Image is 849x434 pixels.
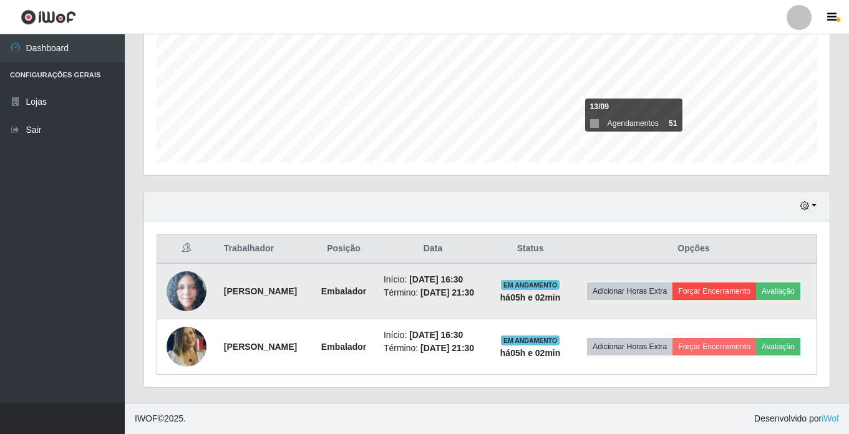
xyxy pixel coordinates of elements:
th: Opções [571,234,817,264]
strong: há 05 h e 02 min [500,292,561,302]
a: iWof [822,413,839,423]
li: Início: [384,273,482,286]
th: Status [490,234,571,264]
button: Forçar Encerramento [672,338,756,355]
button: Adicionar Horas Extra [587,338,672,355]
span: EM ANDAMENTO [501,335,560,345]
img: CoreUI Logo [21,9,76,25]
li: Término: [384,286,482,299]
span: EM ANDAMENTO [501,280,560,290]
th: Trabalhador [216,234,311,264]
strong: Embalador [321,342,366,352]
th: Posição [311,234,376,264]
span: © 2025 . [135,412,186,425]
time: [DATE] 16:30 [409,274,463,284]
img: 1750437833456.jpeg [167,271,206,312]
button: Forçar Encerramento [672,282,756,300]
strong: Embalador [321,286,366,296]
strong: [PERSON_NAME] [224,286,297,296]
button: Avaliação [756,282,800,300]
time: [DATE] 21:30 [420,287,474,297]
li: Início: [384,329,482,342]
span: IWOF [135,413,158,423]
img: 1733239406405.jpeg [167,318,206,375]
li: Término: [384,342,482,355]
span: Desenvolvido por [754,412,839,425]
button: Avaliação [756,338,800,355]
time: [DATE] 16:30 [409,330,463,340]
time: [DATE] 21:30 [420,343,474,353]
button: Adicionar Horas Extra [587,282,672,300]
strong: há 05 h e 02 min [500,348,561,358]
strong: [PERSON_NAME] [224,342,297,352]
th: Data [376,234,490,264]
